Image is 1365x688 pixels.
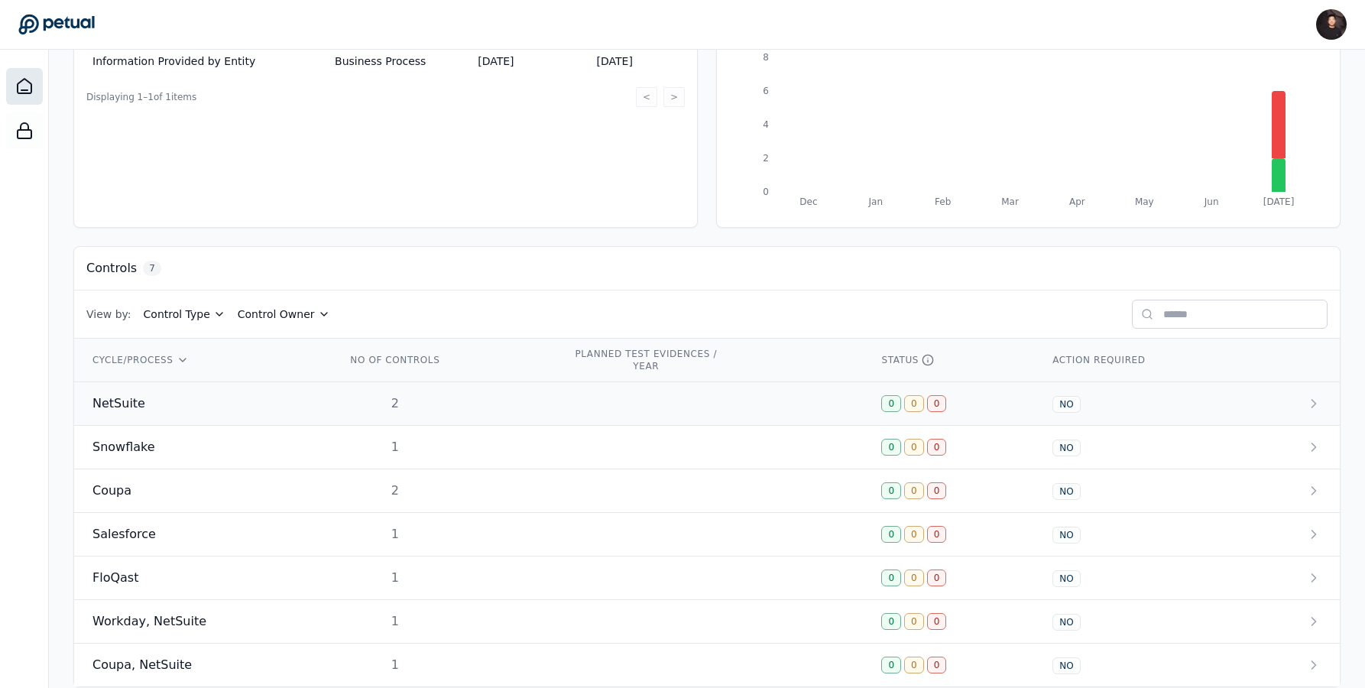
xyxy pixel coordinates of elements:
[636,87,657,107] button: <
[663,87,685,107] button: >
[881,613,901,630] div: 0
[346,525,444,544] div: 1
[763,86,769,96] tspan: 6
[18,14,95,35] a: Go to Dashboard
[329,47,472,76] td: Business Process
[346,612,444,631] div: 1
[935,196,951,207] tspan: Feb
[881,657,901,673] div: 0
[881,570,901,586] div: 0
[346,438,444,456] div: 1
[346,656,444,674] div: 1
[904,482,924,499] div: 0
[92,612,206,631] span: Workday, NetSuite
[1052,483,1080,500] div: NO
[1052,527,1080,544] div: NO
[1263,196,1295,207] tspan: [DATE]
[881,395,901,412] div: 0
[904,439,924,456] div: 0
[1052,657,1080,674] div: NO
[927,526,947,543] div: 0
[346,394,444,413] div: 2
[1316,9,1347,40] img: James Lee
[927,439,947,456] div: 0
[763,52,769,63] tspan: 8
[86,47,329,76] td: Information Provided by Entity
[763,187,769,197] tspan: 0
[904,657,924,673] div: 0
[1052,440,1080,456] div: NO
[1135,196,1154,207] tspan: May
[904,570,924,586] div: 0
[346,482,444,500] div: 2
[904,395,924,412] div: 0
[6,68,43,105] a: Dashboard
[927,657,947,673] div: 0
[1052,614,1080,631] div: NO
[927,395,947,412] div: 0
[472,47,590,76] td: [DATE]
[927,570,947,586] div: 0
[904,613,924,630] div: 0
[92,656,192,674] span: Coupa, NetSuite
[86,91,196,103] span: Displaying 1– 1 of 1 items
[6,112,43,149] a: SOC
[591,47,685,76] td: [DATE]
[238,307,330,322] button: Control Owner
[572,348,719,372] div: PLANNED TEST EVIDENCES / YEAR
[346,354,444,366] div: NO OF CONTROLS
[763,153,769,164] tspan: 2
[92,482,131,500] span: Coupa
[763,119,769,130] tspan: 4
[927,613,947,630] div: 0
[881,526,901,543] div: 0
[92,438,155,456] span: Snowflake
[881,354,1016,366] div: STATUS
[799,196,817,207] tspan: Dec
[143,261,161,276] span: 7
[1034,339,1252,382] th: ACTION REQUIRED
[92,354,310,366] div: CYCLE/PROCESS
[346,569,444,587] div: 1
[927,482,947,499] div: 0
[1052,396,1080,413] div: NO
[144,307,225,322] button: Control Type
[1069,196,1085,207] tspan: Apr
[92,569,138,587] span: FloQast
[1001,196,1019,207] tspan: Mar
[86,307,131,322] span: View by:
[881,482,901,499] div: 0
[92,525,156,544] span: Salesforce
[868,196,884,207] tspan: Jan
[881,439,901,456] div: 0
[1052,570,1080,587] div: NO
[1204,196,1219,207] tspan: Jun
[904,526,924,543] div: 0
[92,394,145,413] span: NetSuite
[86,259,137,277] h3: Controls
